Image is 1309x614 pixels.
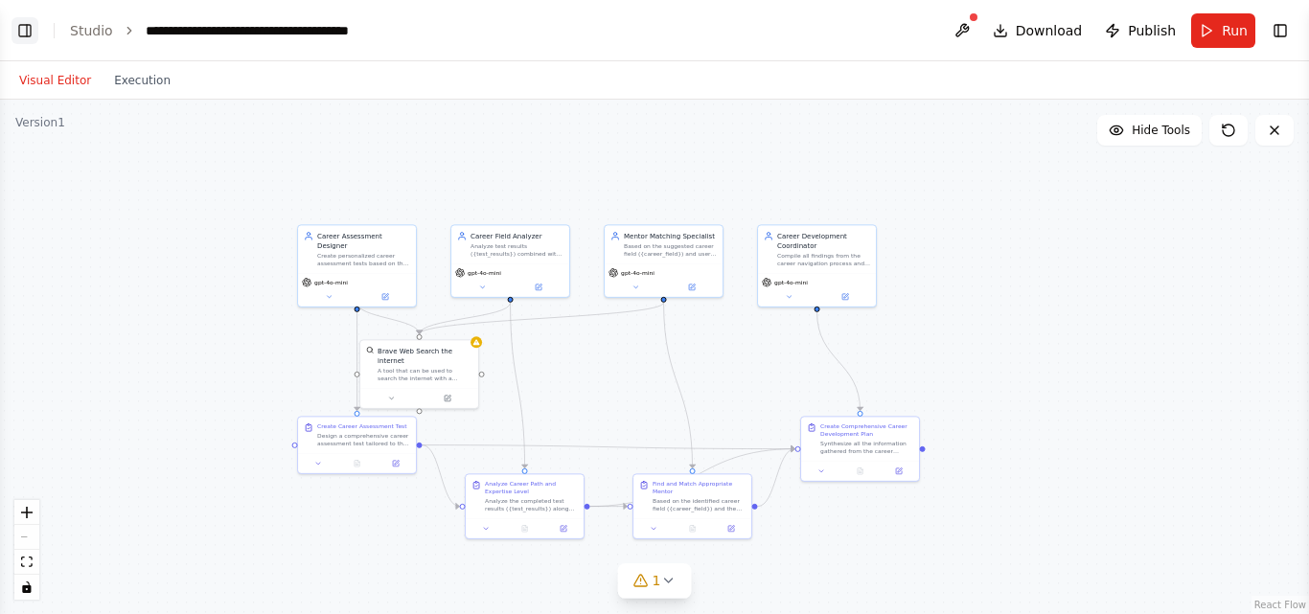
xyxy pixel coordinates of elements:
div: Based on the suggested career field ({career_field}) and user's current expertise level ({current... [624,242,717,258]
div: React Flow controls [14,500,39,600]
span: gpt-4o-mini [314,279,348,286]
div: A tool that can be used to search the internet with a search_query. [378,367,472,382]
g: Edge from 1007ec4a-8098-444c-82e0-c6446502cd7e to cfb7c94e-1bea-4f80-8b9d-f0259cb3d56a [590,502,628,512]
button: No output available [672,523,712,534]
div: Create Comprehensive Career Development PlanSynthesize all the information gathered from the care... [800,416,920,482]
g: Edge from 14419c98-755c-4a84-91ca-51550f7d02ed to 1007ec4a-8098-444c-82e0-c6446502cd7e [506,303,530,468]
a: React Flow attribution [1254,600,1306,610]
span: Download [1016,21,1083,40]
span: gpt-4o-mini [774,279,808,286]
button: fit view [14,550,39,575]
button: Execution [103,69,182,92]
g: Edge from 14419c98-755c-4a84-91ca-51550f7d02ed to 373c6c83-969d-4ce7-9453-e7fa22cd8e7e [415,303,516,334]
div: Compile all findings from the career navigation process and create a comprehensive career develop... [777,252,870,267]
button: Run [1191,13,1255,48]
span: Publish [1128,21,1176,40]
button: Visual Editor [8,69,103,92]
button: 1 [618,563,692,599]
div: Analyze Career Path and Expertise LevelAnalyze the completed test results ({test_results}) along ... [465,473,585,539]
div: Career Assessment DesignerCreate personalized career assessment tests based on the user's goals (... [297,224,417,307]
a: Studio [70,23,113,38]
span: Run [1222,21,1248,40]
button: Open in side panel [883,466,915,477]
div: Career Field Analyzer [471,231,563,240]
div: Analyze test results ({test_results}) combined with user goals ({user_goals}) and interests ({use... [471,242,563,258]
button: Download [985,13,1091,48]
div: Brave Web Search the internet [378,346,472,365]
g: Edge from e7e2cd49-9f24-4476-a3a7-ad2faa344503 to 3960ef34-5753-4c7f-ad52-863166ee3b0d [813,312,865,411]
g: Edge from 0acc08c0-20ad-4a76-8a2d-fcffa196843c to 373c6c83-969d-4ce7-9453-e7fa22cd8e7e [353,303,425,334]
div: Create Career Assessment Test [317,422,407,430]
div: Career Development Coordinator [777,231,870,250]
button: Open in side panel [379,458,412,469]
div: Career Development CoordinatorCompile all findings from the career navigation process and create ... [757,224,877,307]
g: Edge from dce8bc6e-efd8-4c6e-8e70-8997f0e28fff to cfb7c94e-1bea-4f80-8b9d-f0259cb3d56a [659,303,698,468]
div: Career Assessment Designer [317,231,410,250]
div: Design a comprehensive career assessment test tailored to the user's specific goals ({user_goals}... [317,432,410,447]
nav: breadcrumb [70,21,361,40]
button: Open in side panel [421,393,475,404]
button: toggle interactivity [14,575,39,600]
button: Open in side panel [818,291,873,303]
div: BraveSearchToolBrave Web Search the internetA tool that can be used to search the internet with a... [359,339,479,409]
div: Create Career Assessment TestDesign a comprehensive career assessment test tailored to the user's... [297,416,417,474]
button: zoom in [14,500,39,525]
div: Version 1 [15,115,65,130]
button: Hide Tools [1097,115,1202,146]
button: Open in side panel [358,291,413,303]
div: Mentor Matching Specialist [624,231,717,240]
span: 1 [653,571,661,590]
button: No output available [504,523,544,534]
div: Create personalized career assessment tests based on the user's goals ({user_goals}) and interest... [317,252,410,267]
div: Create Comprehensive Career Development Plan [820,422,913,438]
div: Based on the identified career field ({career_field}) and the user's current expertise level ({cu... [653,497,746,512]
div: Synthesize all the information gathered from the career assessment, field analysis, and mentor ma... [820,440,913,455]
button: Open in side panel [715,523,747,534]
g: Edge from cfb7c94e-1bea-4f80-8b9d-f0259cb3d56a to 3960ef34-5753-4c7f-ad52-863166ee3b0d [758,444,795,512]
span: gpt-4o-mini [621,269,654,277]
div: Analyze the completed test results ({test_results}) along with the user's original goals ({user_g... [485,497,578,512]
div: Career Field AnalyzerAnalyze test results ({test_results}) combined with user goals ({user_goals}... [450,224,570,297]
button: Publish [1097,13,1183,48]
g: Edge from ac8eaf7e-69b5-4e14-9a25-ba061d21781c to 1007ec4a-8098-444c-82e0-c6446502cd7e [423,441,460,512]
button: Open in side panel [547,523,580,534]
button: Open in side panel [665,282,720,293]
button: Open in side panel [512,282,566,293]
button: Show left sidebar [11,17,38,44]
g: Edge from ac8eaf7e-69b5-4e14-9a25-ba061d21781c to 3960ef34-5753-4c7f-ad52-863166ee3b0d [423,441,795,454]
img: BraveSearchTool [366,346,374,353]
div: Mentor Matching SpecialistBased on the suggested career field ({career_field}) and user's current... [604,224,723,297]
button: No output available [839,466,880,477]
span: Hide Tools [1132,123,1190,138]
g: Edge from dce8bc6e-efd8-4c6e-8e70-8997f0e28fff to 373c6c83-969d-4ce7-9453-e7fa22cd8e7e [415,303,669,334]
div: Find and Match Appropriate MentorBased on the identified career field ({career_field}) and the us... [632,473,752,539]
div: Find and Match Appropriate Mentor [653,480,746,495]
g: Edge from 0acc08c0-20ad-4a76-8a2d-fcffa196843c to ac8eaf7e-69b5-4e14-9a25-ba061d21781c [353,303,362,411]
span: gpt-4o-mini [468,269,501,277]
button: Show right sidebar [1267,17,1294,44]
g: Edge from 1007ec4a-8098-444c-82e0-c6446502cd7e to 3960ef34-5753-4c7f-ad52-863166ee3b0d [590,444,795,512]
div: Analyze Career Path and Expertise Level [485,480,578,495]
button: No output available [336,458,377,469]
